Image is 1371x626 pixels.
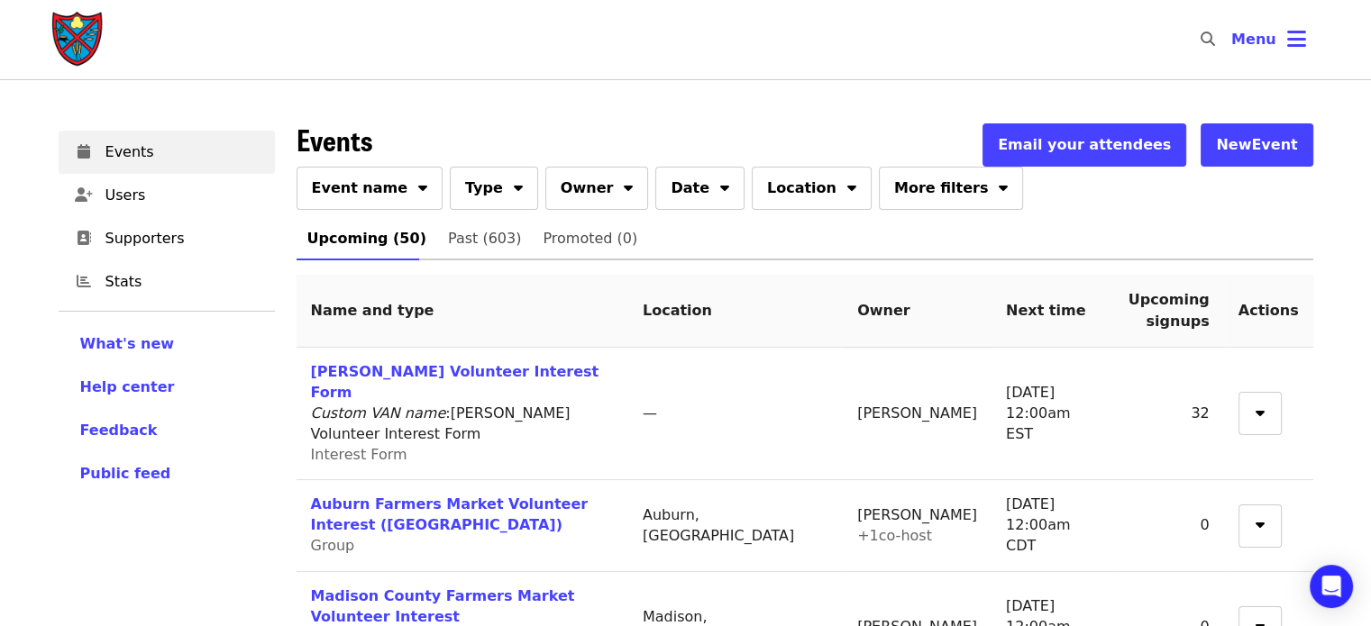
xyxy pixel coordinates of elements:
[894,177,988,199] span: More filters
[1310,565,1353,608] div: Open Intercom Messenger
[561,177,614,199] span: Owner
[1256,513,1265,531] i: sort-down icon
[59,174,275,217] a: Users
[999,177,1008,194] i: sort-down icon
[311,363,599,401] a: [PERSON_NAME] Volunteer Interest Form
[992,480,1114,572] td: [DATE] 12:00am CDT
[450,167,538,210] button: Type
[857,526,977,547] div: + 1 co-host
[624,177,633,194] i: sort-down icon
[297,118,372,160] span: Events
[80,420,158,441] button: Feedback
[297,275,628,348] th: Name and type
[105,141,260,163] span: Events
[843,348,992,480] td: [PERSON_NAME]
[418,177,427,194] i: sort-down icon
[1287,26,1306,52] i: bars icon
[532,217,648,260] a: Promoted (0)
[545,167,649,210] button: Owner
[1256,402,1265,419] i: sort-down icon
[75,186,93,204] i: user-plus icon
[543,226,637,251] span: Promoted (0)
[720,177,729,194] i: sort-down icon
[59,217,275,260] a: Supporters
[767,177,836,199] span: Location
[51,11,105,68] img: Society of St. Andrew - Home
[1201,31,1215,48] i: search icon
[983,123,1186,167] button: Email your attendees
[59,260,275,304] a: Stats
[297,167,443,210] button: Event name
[80,465,171,482] span: Public feed
[465,177,503,199] span: Type
[1217,18,1321,61] button: Toggle account menu
[78,143,90,160] i: calendar icon
[105,271,260,293] span: Stats
[1224,275,1313,348] th: Actions
[628,275,843,348] th: Location
[514,177,523,194] i: sort-down icon
[1201,123,1312,167] button: NewEvent
[992,275,1114,348] th: Next time
[77,230,91,247] i: address-book icon
[80,378,175,395] span: Help center
[655,167,745,210] button: Date
[843,275,992,348] th: Owner
[311,495,589,533] a: Auburn Farmers Market Volunteer Interest ([GEOGRAPHIC_DATA])
[105,228,260,249] span: Supporters
[643,505,828,547] div: Auburn, [GEOGRAPHIC_DATA]
[752,167,872,210] button: Location
[643,404,828,424] div: —
[59,131,275,174] a: Events
[80,333,253,355] a: What's new
[77,273,91,290] i: chart-bar icon
[80,463,253,485] a: Public feed
[671,177,709,199] span: Date
[1129,291,1210,330] span: Upcoming signups
[307,226,426,251] span: Upcoming (50)
[312,177,408,199] span: Event name
[448,226,521,251] span: Past (603)
[297,348,628,480] td: : [PERSON_NAME] Volunteer Interest Form
[1129,515,1210,536] div: 0
[1226,18,1240,61] input: Search
[437,217,532,260] a: Past (603)
[80,335,175,352] span: What's new
[1129,404,1210,424] div: 32
[992,348,1114,480] td: [DATE] 12:00am EST
[297,217,437,260] a: Upcoming (50)
[843,480,992,572] td: [PERSON_NAME]
[105,185,260,206] span: Users
[80,377,253,398] a: Help center
[311,404,446,422] i: Custom VAN name
[879,167,1023,210] button: More filters
[311,537,355,554] span: Group
[1231,31,1276,48] span: Menu
[311,446,407,463] span: Interest Form
[847,177,856,194] i: sort-down icon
